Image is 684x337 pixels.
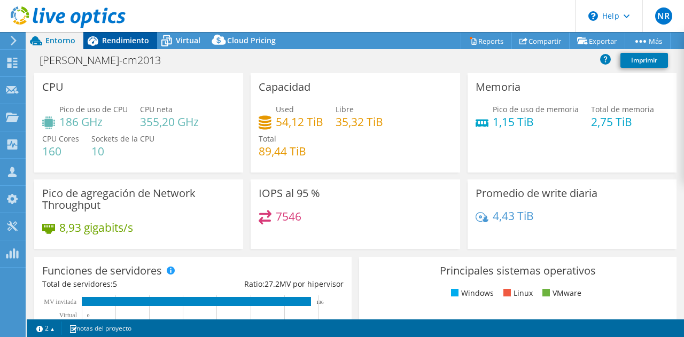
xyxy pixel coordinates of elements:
[42,278,193,290] div: Total de servidores:
[259,145,306,157] h4: 89,44 TiB
[193,278,344,290] div: Ratio: MV por hipervisor
[42,145,79,157] h4: 160
[42,187,235,211] h3: Pico de agregación de Network Throughput
[276,210,301,222] h4: 7546
[620,53,668,68] a: Imprimir
[91,134,154,144] span: Sockets de la CPU
[511,33,570,49] a: Compartir
[493,210,534,222] h4: 4,43 TiB
[448,287,494,299] li: Windows
[588,11,598,21] svg: \n
[493,116,579,128] h4: 1,15 TiB
[367,265,669,277] h3: Principales sistemas operativos
[461,33,512,49] a: Reports
[476,81,520,93] h3: Memoria
[259,187,320,199] h3: IOPS al 95 %
[42,134,79,144] span: CPU Cores
[540,287,581,299] li: VMware
[591,116,654,128] h4: 2,75 TiB
[59,104,128,114] span: Pico de uso de CPU
[259,134,276,144] span: Total
[316,300,324,305] text: 136
[276,104,294,114] span: Used
[276,116,323,128] h4: 54,12 TiB
[102,35,149,45] span: Rendimiento
[91,145,154,157] h4: 10
[59,222,133,233] h4: 8,93 gigabits/s
[59,311,77,319] text: Virtual
[42,265,162,277] h3: Funciones de servidores
[493,104,579,114] span: Pico de uso de memoria
[625,33,671,49] a: Más
[45,35,75,45] span: Entorno
[569,33,625,49] a: Exportar
[44,298,76,305] text: MV invitada
[227,35,276,45] span: Cloud Pricing
[35,54,177,66] h1: [PERSON_NAME]-cm2013
[176,35,200,45] span: Virtual
[42,81,64,93] h3: CPU
[476,187,597,199] h3: Promedio de write diaria
[591,104,654,114] span: Total de memoria
[655,7,672,25] span: NR
[501,287,533,299] li: Linux
[140,116,199,128] h4: 355,20 GHz
[336,116,383,128] h4: 35,32 TiB
[113,279,117,289] span: 5
[265,279,279,289] span: 27.2
[87,313,90,318] text: 0
[61,322,139,335] a: notas del proyecto
[29,322,62,335] a: 2
[259,81,310,93] h3: Capacidad
[336,104,354,114] span: Libre
[59,116,128,128] h4: 186 GHz
[140,104,173,114] span: CPU neta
